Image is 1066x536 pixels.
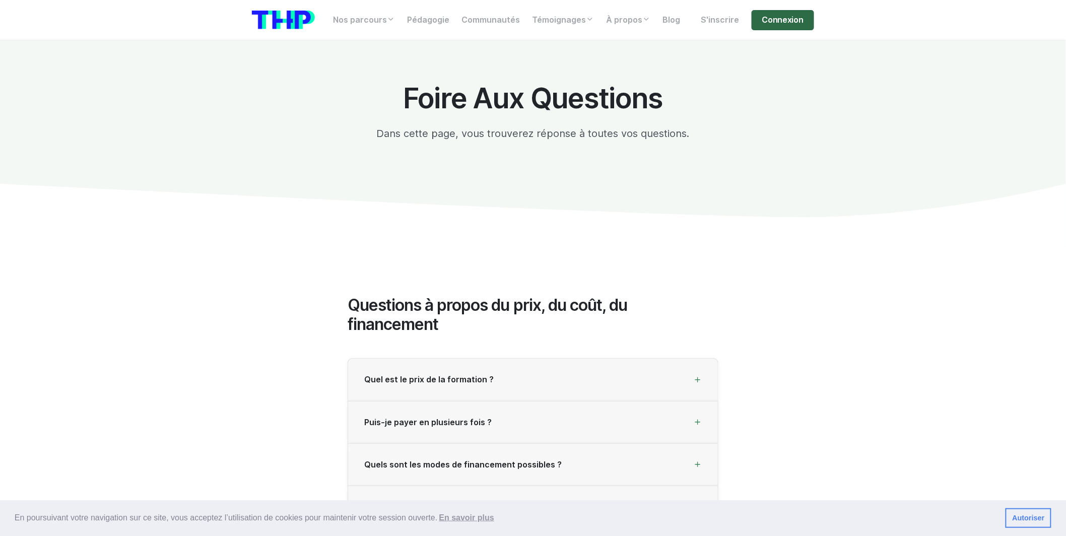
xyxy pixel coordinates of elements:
[455,10,526,30] a: Communautés
[364,375,494,384] span: Quel est le prix de la formation ?
[437,510,496,525] a: learn more about cookies
[1006,508,1051,528] a: dismiss cookie message
[348,126,718,141] p: Dans cette page, vous trouverez réponse à toutes vos questions.
[15,510,997,525] span: En poursuivant votre navigation sur ce site, vous acceptez l’utilisation de cookies pour mainteni...
[526,10,600,30] a: Témoignages
[327,10,401,30] a: Nos parcours
[752,10,814,30] a: Connexion
[348,83,718,114] h1: Foire Aux Questions
[695,10,746,30] a: S'inscrire
[364,418,492,427] span: Puis-je payer en plusieurs fois ?
[348,296,718,334] h2: Questions à propos du prix, du coût, du financement
[252,11,315,29] img: logo
[600,10,656,30] a: À propos
[401,10,455,30] a: Pédagogie
[656,10,686,30] a: Blog
[364,460,562,470] span: Quels sont les modes de financement possibles ?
